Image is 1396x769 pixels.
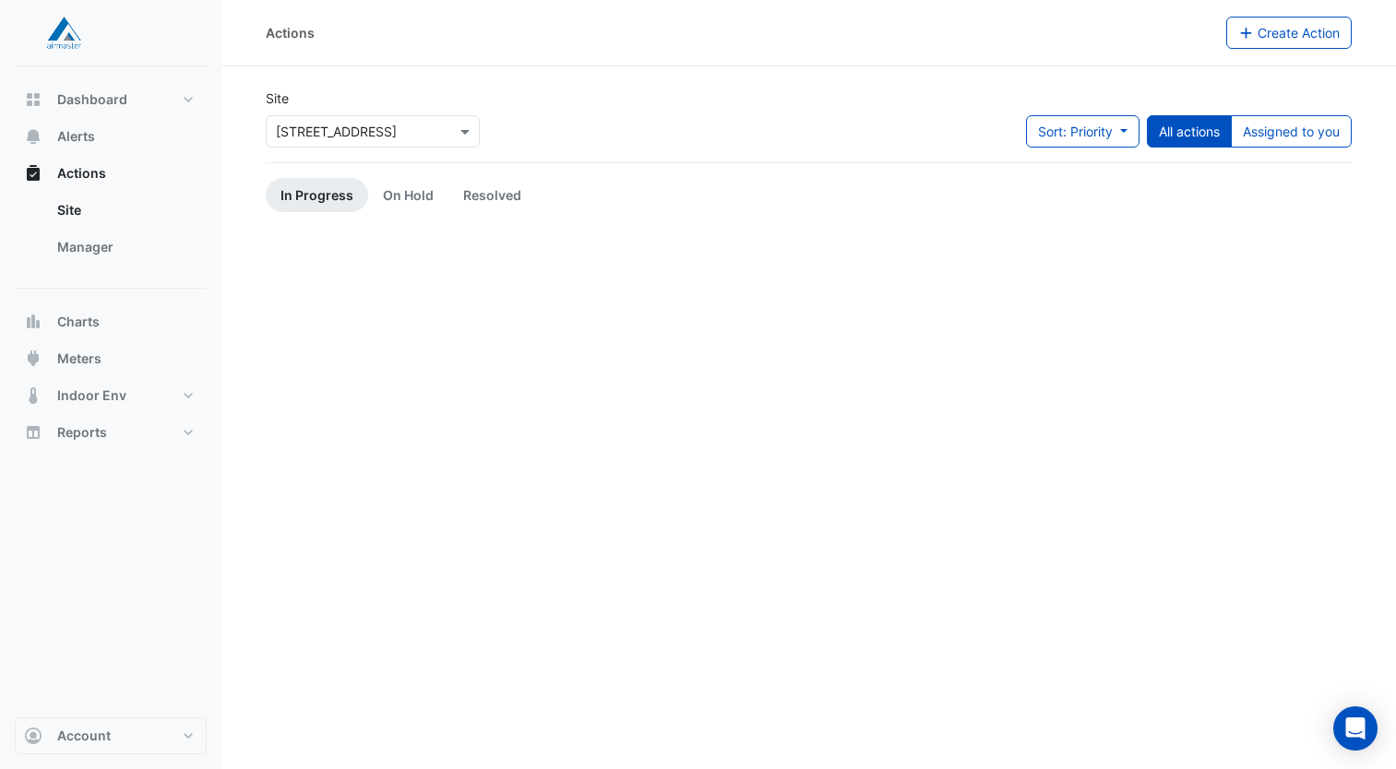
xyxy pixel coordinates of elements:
[15,414,207,451] button: Reports
[24,127,42,146] app-icon: Alerts
[57,164,106,183] span: Actions
[57,423,107,442] span: Reports
[15,192,207,273] div: Actions
[266,23,315,42] div: Actions
[1026,115,1139,148] button: Sort: Priority
[24,164,42,183] app-icon: Actions
[368,178,448,212] a: On Hold
[15,155,207,192] button: Actions
[24,423,42,442] app-icon: Reports
[1333,706,1378,751] div: Open Intercom Messenger
[57,90,127,109] span: Dashboard
[42,229,207,266] a: Manager
[57,313,100,331] span: Charts
[15,377,207,414] button: Indoor Env
[15,303,207,340] button: Charts
[1147,115,1232,148] button: All actions
[1231,115,1352,148] button: Assigned to you
[24,349,42,368] app-icon: Meters
[42,192,207,229] a: Site
[266,178,368,212] a: In Progress
[448,178,536,212] a: Resolved
[24,386,42,405] app-icon: Indoor Env
[22,15,105,52] img: Company Logo
[15,118,207,155] button: Alerts
[266,89,289,108] label: Site
[1226,17,1353,49] button: Create Action
[15,717,207,754] button: Account
[15,340,207,377] button: Meters
[57,349,101,368] span: Meters
[24,90,42,109] app-icon: Dashboard
[1258,25,1340,41] span: Create Action
[57,727,111,745] span: Account
[1038,124,1113,139] span: Sort: Priority
[24,313,42,331] app-icon: Charts
[15,81,207,118] button: Dashboard
[57,386,126,405] span: Indoor Env
[57,127,95,146] span: Alerts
